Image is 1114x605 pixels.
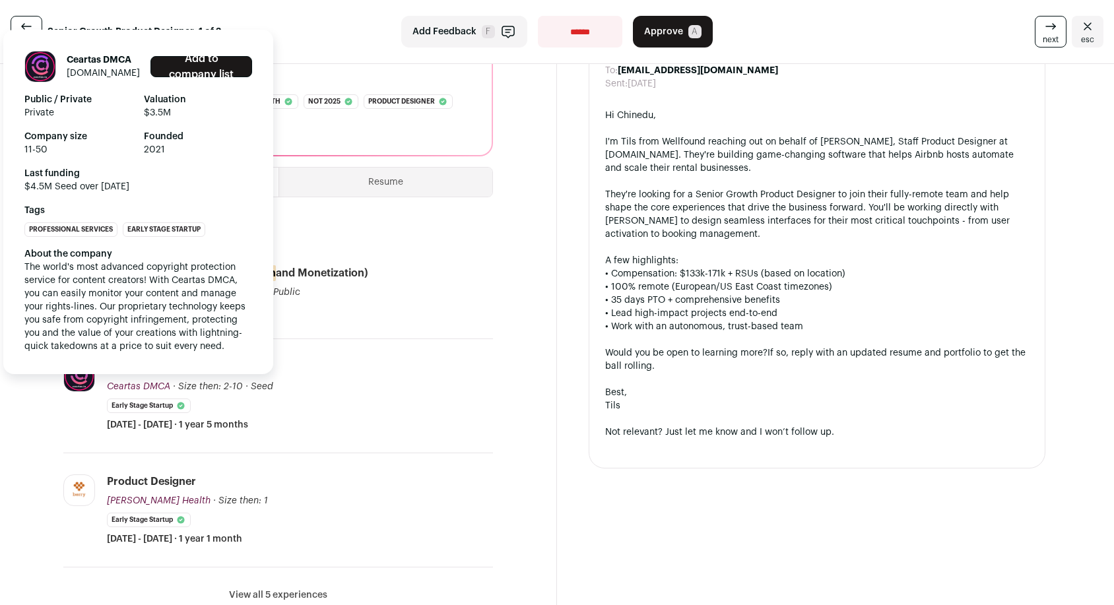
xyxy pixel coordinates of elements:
span: Not 2025 [308,95,341,108]
strong: Tags [24,204,252,217]
div: Hi Chinedu, [605,109,1029,122]
dd: [DATE] [628,77,656,90]
span: [DATE] - [DATE] · 1 year 5 months [107,418,248,431]
button: Add Feedback F [401,16,527,48]
strong: Valuation [144,93,253,106]
span: The world's most advanced copyright protection service for content creators! With Ceartas DMCA, y... [24,263,248,351]
strong: Company size [24,130,133,143]
span: $4.5M Seed over [DATE] [24,180,252,193]
dt: To: [605,64,618,77]
div: Tils [605,399,1029,412]
span: F [482,25,495,38]
span: · Size then: 2-10 [173,382,243,391]
h1: Ceartas DMCA [67,53,140,67]
div: • Compensation: $133k-171k + RSUs (based on location) [605,267,1029,280]
span: 11-50 [24,143,133,156]
b: [EMAIL_ADDRESS][DOMAIN_NAME] [618,66,778,75]
div: • Work with an autonomous, trust-based team [605,320,1029,333]
button: Resume [279,168,493,197]
div: A few highlights: [605,254,1029,267]
span: Add Feedback [412,25,476,38]
span: [PERSON_NAME] Health [107,496,211,505]
button: View all 5 experiences [229,589,327,602]
a: next [1035,16,1066,48]
h2: Experience [63,239,493,255]
span: Approve [644,25,683,38]
li: Early Stage Startup [107,513,191,527]
strong: Public / Private [24,93,133,106]
a: Close [1072,16,1103,48]
a: Add to company list [150,56,252,77]
span: Ceartas DMCA [107,382,170,391]
span: If so, reply with an updated resume and portfolio to get the ball rolling. [605,348,1026,371]
div: Not relevant? Just let me know and I won’t follow up. [605,426,1029,439]
li: Early Stage Startup [107,398,191,413]
span: Private [24,106,133,119]
div: • 35 days PTO + comprehensive benefits [605,294,1029,307]
a: [DOMAIN_NAME] [67,69,140,78]
span: Seed [251,382,273,391]
span: · [246,380,248,393]
img: fa92de9853c003be28afd549049081e191531eb2343710b81e4788391181deb5.jpg [25,51,55,82]
div: They're looking for a Senior Growth Product Designer to join their fully-remote team and help sha... [605,188,1029,241]
span: · Size then: 1 [213,496,268,505]
div: I'm Tils from Wellfound reaching out on behalf of [PERSON_NAME], Staff Product Designer at [DOMAI... [605,135,1029,175]
span: next [1043,34,1059,45]
div: Best, [605,386,1029,399]
a: last [11,16,42,48]
span: Public [273,288,300,297]
li: Early Stage Startup [123,222,205,237]
img: fa92de9853c003be28afd549049081e191531eb2343710b81e4788391181deb5.jpg [64,361,94,391]
strong: Founded [144,130,253,143]
span: $3.5M [144,106,253,119]
span: [DATE] - [DATE] · 1 year 1 month [107,532,242,546]
dt: Sent: [605,77,628,90]
img: edf1d27638afa693c8d9647af717b30e2340f2a23d70a059018496ed7b802d8d [64,475,94,505]
span: A [688,25,702,38]
span: esc [1081,34,1094,45]
span: Product designer [368,95,435,108]
div: • Lead high-impact projects end-to-end [605,307,1029,320]
div: • 100% remote (European/US East Coast timezones) [605,280,1029,294]
span: 2021 [144,143,253,156]
button: Approve A [633,16,713,48]
div: About the company [24,247,252,261]
li: Professional Services [24,222,117,237]
div: Product Designer [107,474,196,489]
strong: Last funding [24,167,252,180]
div: Would you be open to learning more? [605,346,1029,373]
